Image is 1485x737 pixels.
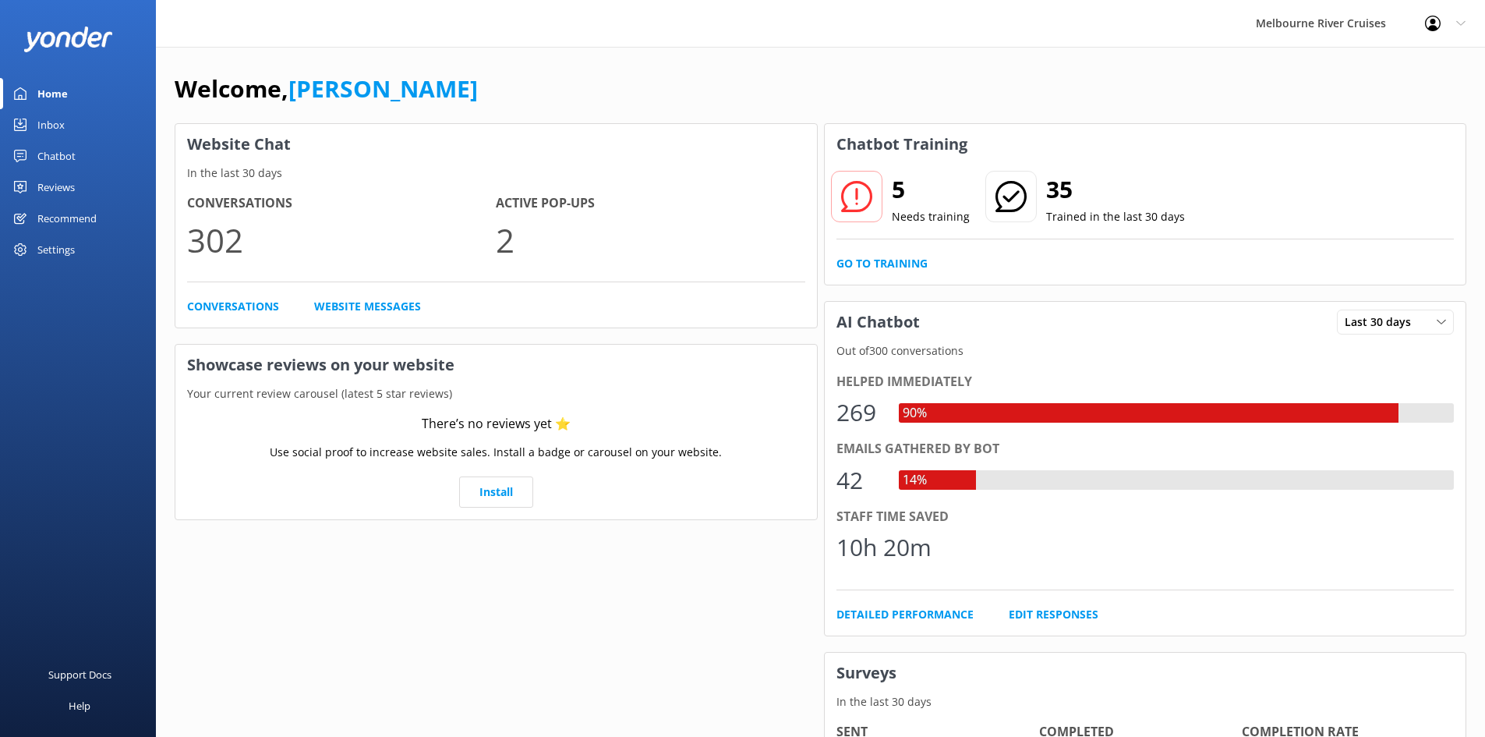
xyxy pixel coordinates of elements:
[459,477,533,508] a: Install
[23,27,113,52] img: yonder-white-logo.png
[187,193,496,214] h4: Conversations
[422,414,571,434] div: There’s no reviews yet ⭐
[899,403,931,423] div: 90%
[836,255,928,272] a: Go to Training
[496,193,804,214] h4: Active Pop-ups
[270,444,722,461] p: Use social proof to increase website sales. Install a badge or carousel on your website.
[836,529,932,566] div: 10h 20m
[825,124,979,165] h3: Chatbot Training
[1345,314,1420,331] span: Last 30 days
[69,690,90,721] div: Help
[825,302,932,342] h3: AI Chatbot
[48,659,111,690] div: Support Docs
[836,507,1455,527] div: Staff time saved
[892,171,970,208] h2: 5
[836,606,974,623] a: Detailed Performance
[187,214,496,266] p: 302
[825,653,1466,693] h3: Surveys
[892,208,970,225] p: Needs training
[175,165,817,182] p: In the last 30 days
[37,109,65,140] div: Inbox
[314,298,421,315] a: Website Messages
[899,470,931,491] div: 14%
[37,172,75,203] div: Reviews
[37,140,76,172] div: Chatbot
[1046,171,1185,208] h2: 35
[187,298,279,315] a: Conversations
[836,372,1455,392] div: Helped immediately
[1046,208,1185,225] p: Trained in the last 30 days
[1009,606,1098,623] a: Edit Responses
[175,385,817,402] p: Your current review carousel (latest 5 star reviews)
[836,462,883,499] div: 42
[37,234,75,265] div: Settings
[825,342,1466,360] p: Out of 300 conversations
[175,345,817,385] h3: Showcase reviews on your website
[175,70,478,108] h1: Welcome,
[37,203,97,234] div: Recommend
[836,394,883,431] div: 269
[825,693,1466,710] p: In the last 30 days
[288,73,478,105] a: [PERSON_NAME]
[175,124,817,165] h3: Website Chat
[37,78,68,109] div: Home
[496,214,804,266] p: 2
[836,439,1455,459] div: Emails gathered by bot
